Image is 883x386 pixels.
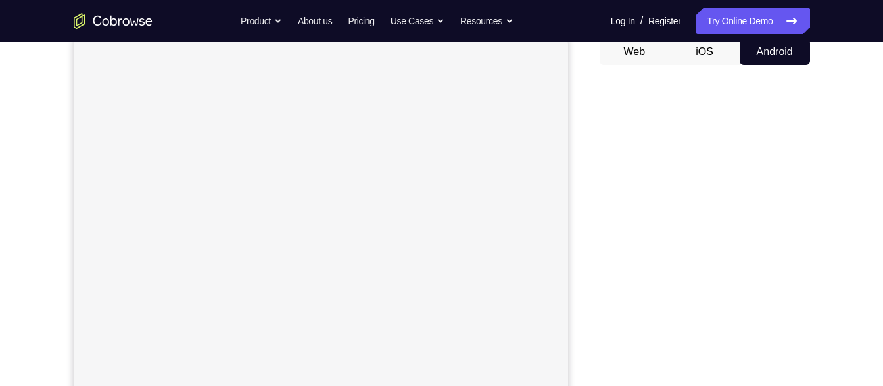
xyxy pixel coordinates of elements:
button: Product [241,8,282,34]
button: Use Cases [391,8,444,34]
button: Resources [460,8,513,34]
a: Go to the home page [74,13,153,29]
a: About us [298,8,332,34]
span: / [640,13,643,29]
a: Log In [611,8,635,34]
button: Android [740,39,810,65]
a: Register [648,8,680,34]
a: Try Online Demo [696,8,809,34]
button: Web [600,39,670,65]
a: Pricing [348,8,374,34]
button: iOS [669,39,740,65]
